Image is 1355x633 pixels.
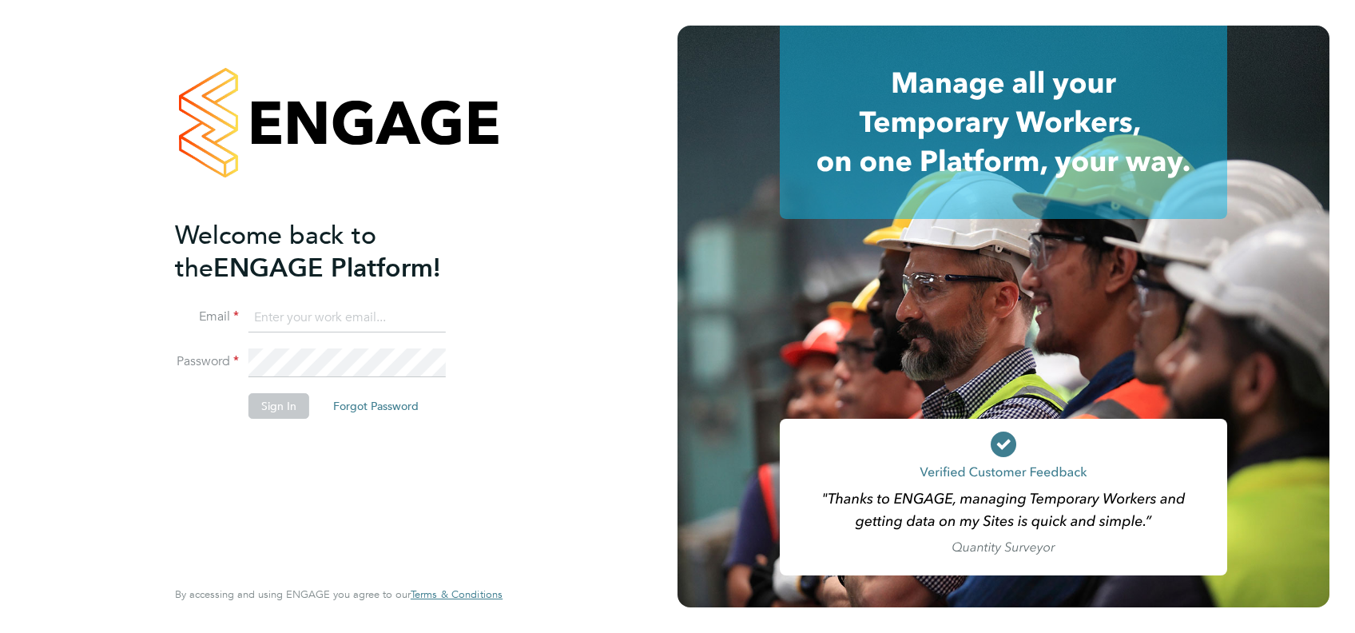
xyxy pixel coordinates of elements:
[248,393,309,419] button: Sign In
[411,588,503,601] a: Terms & Conditions
[175,220,376,284] span: Welcome back to the
[175,587,503,601] span: By accessing and using ENGAGE you agree to our
[248,304,446,332] input: Enter your work email...
[411,587,503,601] span: Terms & Conditions
[175,353,239,370] label: Password
[175,309,239,325] label: Email
[175,219,487,285] h2: ENGAGE Platform!
[320,393,431,419] button: Forgot Password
